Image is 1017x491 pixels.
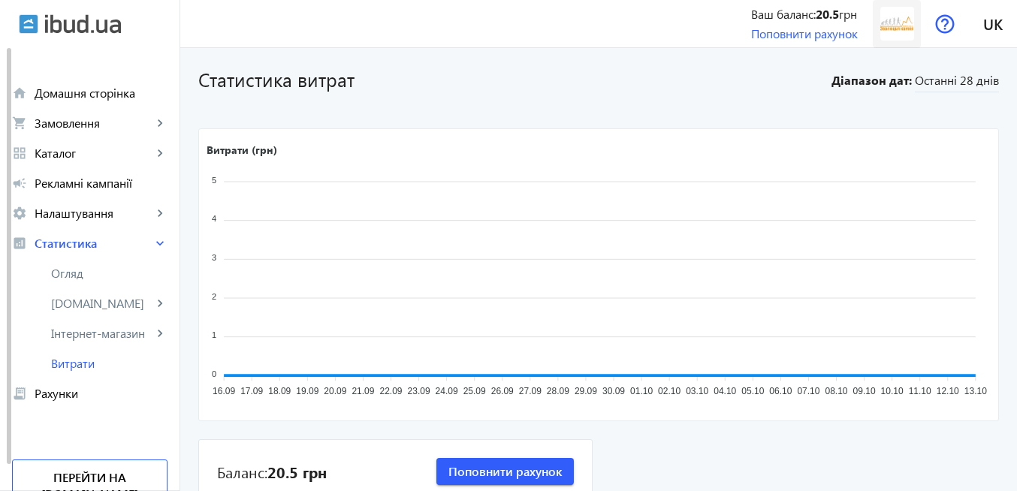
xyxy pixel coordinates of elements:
[751,6,858,23] div: Ваш баланс: грн
[152,116,167,131] mat-icon: keyboard_arrow_right
[12,86,27,101] mat-icon: home
[35,86,167,101] span: Домашня сторінка
[212,215,216,224] tspan: 4
[436,387,458,397] tspan: 24.09
[686,387,708,397] tspan: 03.10
[212,292,216,301] tspan: 2
[240,387,263,397] tspan: 17.09
[829,72,912,89] b: Діапазон дат:
[12,146,27,161] mat-icon: grid_view
[267,461,327,482] b: 20.5 грн
[816,6,839,22] b: 20.5
[51,356,167,371] span: Витрати
[12,176,27,191] mat-icon: campaign
[825,387,847,397] tspan: 08.10
[152,206,167,221] mat-icon: keyboard_arrow_right
[19,14,38,34] img: ibud.svg
[207,143,277,157] text: Витрати (грн)
[35,116,152,131] span: Замовлення
[51,266,167,281] span: Огляд
[547,387,569,397] tspan: 28.09
[379,387,402,397] tspan: 22.09
[935,14,955,34] img: help.svg
[880,7,914,41] img: 599d7f0159be06604-15034938872-logo1.png
[937,387,959,397] tspan: 12.10
[602,387,625,397] tspan: 30.09
[12,236,27,251] mat-icon: analytics
[12,116,27,131] mat-icon: shopping_cart
[658,387,681,397] tspan: 02.10
[741,387,764,397] tspan: 05.10
[35,176,167,191] span: Рекламні кампанії
[630,387,653,397] tspan: 01.10
[491,387,514,397] tspan: 26.09
[751,26,858,41] a: Поповнити рахунок
[853,387,876,397] tspan: 09.10
[198,66,823,92] h1: Статистика витрат
[352,387,374,397] tspan: 21.09
[519,387,542,397] tspan: 27.09
[152,236,167,251] mat-icon: keyboard_arrow_right
[268,387,291,397] tspan: 18.09
[217,461,327,482] div: Баланс:
[408,387,430,397] tspan: 23.09
[296,387,318,397] tspan: 19.09
[35,236,152,251] span: Статистика
[448,463,562,480] span: Поповнити рахунок
[152,296,167,311] mat-icon: keyboard_arrow_right
[212,176,216,185] tspan: 5
[983,14,1003,33] span: uk
[915,72,999,92] span: Останні 28 днів
[881,387,904,397] tspan: 10.10
[463,387,486,397] tspan: 25.09
[213,387,235,397] tspan: 16.09
[12,386,27,401] mat-icon: receipt_long
[35,386,167,401] span: Рахунки
[212,331,216,340] tspan: 1
[797,387,819,397] tspan: 07.10
[51,326,152,341] span: Інтернет-магазин
[51,296,152,311] span: [DOMAIN_NAME]
[152,146,167,161] mat-icon: keyboard_arrow_right
[909,387,931,397] tspan: 11.10
[212,253,216,262] tspan: 3
[575,387,597,397] tspan: 29.09
[12,206,27,221] mat-icon: settings
[436,458,574,485] button: Поповнити рахунок
[324,387,346,397] tspan: 20.09
[35,206,152,221] span: Налаштування
[212,369,216,378] tspan: 0
[45,14,121,34] img: ibud_text.svg
[152,326,167,341] mat-icon: keyboard_arrow_right
[769,387,792,397] tspan: 06.10
[35,146,152,161] span: Каталог
[964,387,987,397] tspan: 13.10
[714,387,736,397] tspan: 04.10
